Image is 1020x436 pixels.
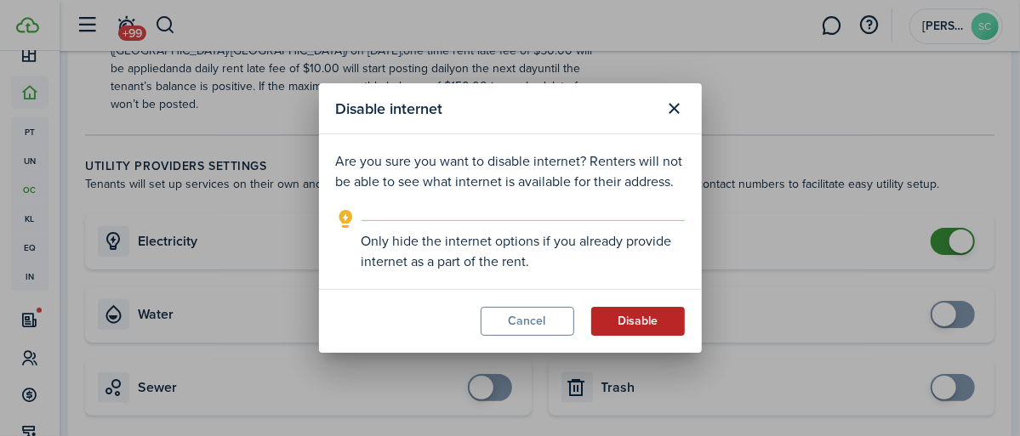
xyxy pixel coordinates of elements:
[362,231,685,272] explanation-description: Only hide the internet options if you already provide internet as a part of the rent.
[336,209,357,229] i: outline
[336,92,656,125] modal-title: Disable internet
[336,151,685,192] p: Are you sure you want to disable internet? Renters will not be able to see what internet is avail...
[591,307,685,336] button: Disable
[481,307,574,336] button: Cancel
[660,94,689,123] button: Close modal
